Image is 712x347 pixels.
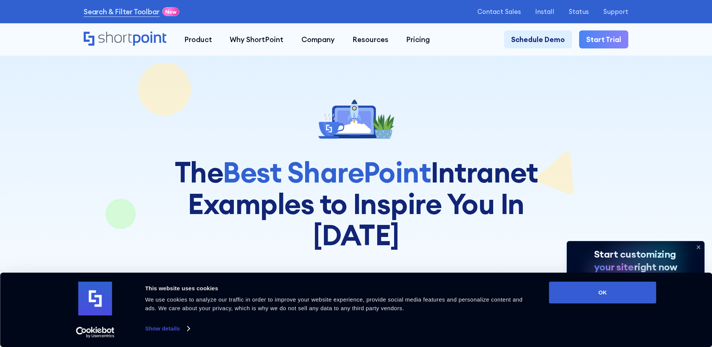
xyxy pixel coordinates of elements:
div: Why ShortPoint [230,34,283,45]
a: Why ShortPoint [221,30,292,48]
span: We use cookies to analyze our traffic in order to improve your website experience, provide social... [145,296,523,311]
a: Show details [145,323,190,334]
div: Company [301,34,335,45]
h1: The Intranet Examples to Inspire You In [DATE] [142,157,569,250]
a: Schedule Demo [504,30,572,48]
a: Support [603,8,628,15]
div: Pricing [406,34,430,45]
span: Best SharePoint [223,154,431,190]
button: OK [549,282,656,303]
a: Home [84,32,167,47]
a: Search & Filter Toolbar [84,6,160,17]
a: Status [569,8,589,15]
a: Usercentrics Cookiebot - opens in a new window [62,327,128,338]
div: Product [184,34,212,45]
div: Resources [352,34,388,45]
div: This website uses cookies [145,284,532,293]
a: Company [292,30,343,48]
img: logo [78,282,112,315]
a: Product [175,30,221,48]
a: Contact Sales [477,8,521,15]
a: Resources [343,30,397,48]
a: Pricing [397,30,439,48]
a: Start Trial [579,30,628,48]
a: Install [535,8,554,15]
